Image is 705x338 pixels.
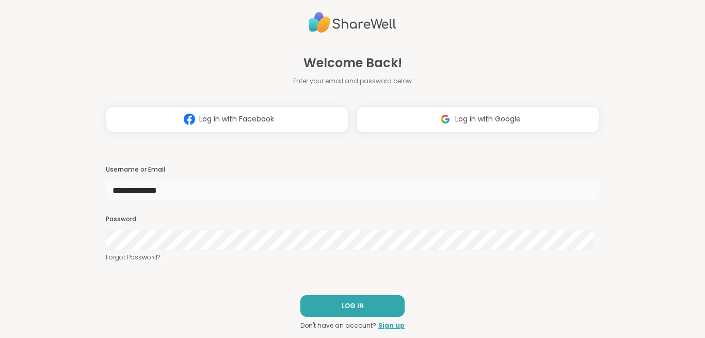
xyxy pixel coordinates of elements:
button: Log in with Facebook [106,106,348,132]
button: LOG IN [300,295,405,317]
a: Sign up [378,321,405,330]
span: Don't have an account? [300,321,376,330]
a: Forgot Password? [106,253,599,262]
span: Log in with Google [455,114,521,125]
span: Log in with Facebook [199,114,274,125]
span: LOG IN [342,301,364,311]
h3: Password [106,215,599,224]
span: Enter your email and password below [293,76,412,86]
span: Welcome Back! [303,54,402,72]
h3: Username or Email [106,165,599,174]
img: ShareWell Logomark [436,110,455,129]
img: ShareWell Logomark [180,110,199,129]
button: Log in with Google [357,106,599,132]
img: ShareWell Logo [309,8,396,37]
